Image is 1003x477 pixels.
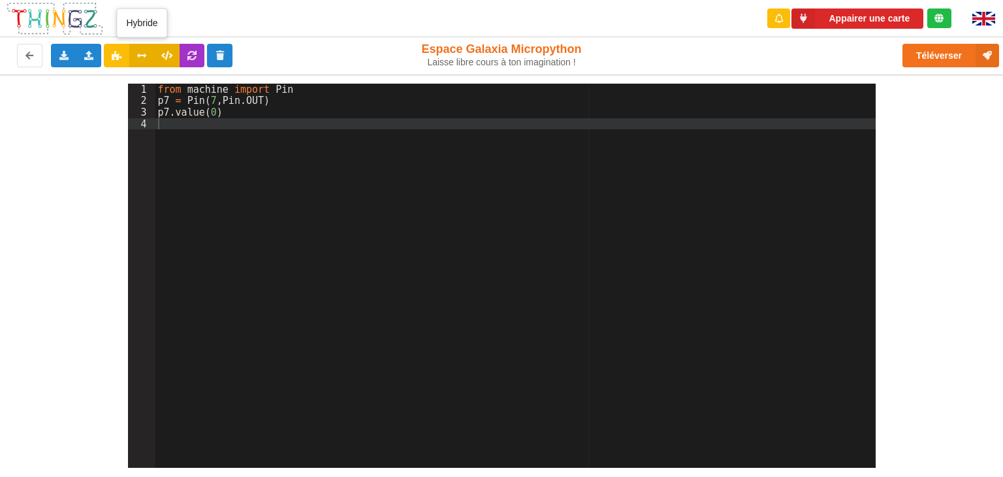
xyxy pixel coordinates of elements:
[128,84,155,95] div: 1
[927,8,951,28] div: Tu es connecté au serveur de création de Thingz
[972,12,995,25] img: gb.png
[791,8,923,29] button: Appairer une carte
[6,1,104,36] img: thingz_logo.png
[128,118,155,130] div: 4
[416,57,588,68] div: Laisse libre cours à ton imagination !
[128,95,155,107] div: 2
[416,42,588,68] div: Espace Galaxia Micropython
[116,8,167,37] div: Hybride
[902,44,999,67] button: Téléverser
[128,107,155,118] div: 3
